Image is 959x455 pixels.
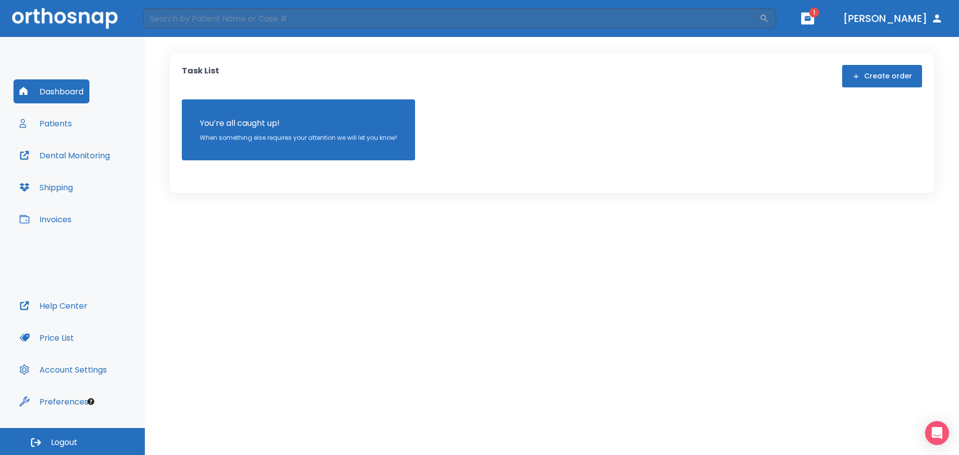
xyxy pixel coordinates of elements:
[182,65,219,87] p: Task List
[13,111,78,135] button: Patients
[13,390,94,414] button: Preferences
[200,117,397,129] p: You’re all caught up!
[842,65,922,87] button: Create order
[13,175,79,199] button: Shipping
[13,207,77,231] button: Invoices
[13,143,116,167] button: Dental Monitoring
[13,294,93,318] button: Help Center
[51,437,77,448] span: Logout
[13,326,80,350] button: Price List
[809,7,819,17] span: 1
[13,358,113,382] button: Account Settings
[12,8,118,28] img: Orthosnap
[86,397,95,406] div: Tooltip anchor
[925,421,949,445] div: Open Intercom Messenger
[200,133,397,142] p: When something else requires your attention we will let you know!
[13,79,89,103] button: Dashboard
[143,8,759,28] input: Search by Patient Name or Case #
[839,9,947,27] button: [PERSON_NAME]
